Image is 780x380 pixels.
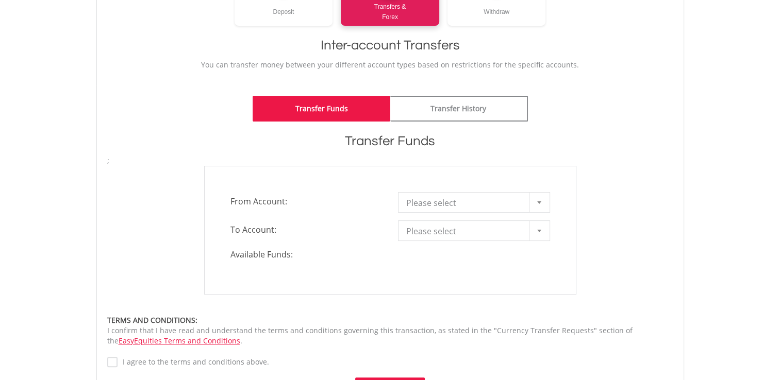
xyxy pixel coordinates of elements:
span: From Account: [223,192,390,211]
label: I agree to the terms and conditions above. [118,357,269,367]
h1: Transfer Funds [107,132,673,150]
p: You can transfer money between your different account types based on restrictions for the specifi... [107,60,673,70]
span: Available Funds: [223,249,390,261]
div: TERMS AND CONDITIONS: [107,315,673,325]
h1: Inter-account Transfers [107,36,673,55]
span: To Account: [223,220,390,239]
a: EasyEquities Terms and Conditions [119,336,240,346]
a: Transfer Funds [253,96,390,122]
a: Transfer History [390,96,528,122]
div: I confirm that I have read and understand the terms and conditions governing this transaction, as... [107,315,673,346]
span: Please select [406,221,526,241]
span: Please select [406,193,526,213]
